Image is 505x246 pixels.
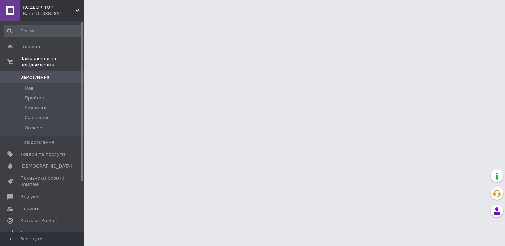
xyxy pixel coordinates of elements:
span: Оплачені [25,125,47,131]
span: Показники роботи компанії [20,175,65,188]
span: Замовлення та повідомлення [20,56,84,68]
span: Покупці [20,206,39,212]
span: [DEMOGRAPHIC_DATA] [20,163,72,169]
span: Каталог ProSale [20,218,58,224]
span: Прийняті [25,95,46,101]
span: Замовлення [20,74,49,80]
span: Виконані [25,105,46,111]
span: ROZBOR TOP [23,4,75,11]
span: Нові [25,85,35,91]
span: Скасовані [25,115,48,121]
span: Аналітика [20,229,45,236]
span: Відгуки [20,194,39,200]
span: Повідомлення [20,139,54,145]
div: Ваш ID: 3883851 [23,11,84,17]
input: Пошук [4,25,83,37]
span: Товари та послуги [20,151,65,157]
span: Головна [20,44,40,50]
